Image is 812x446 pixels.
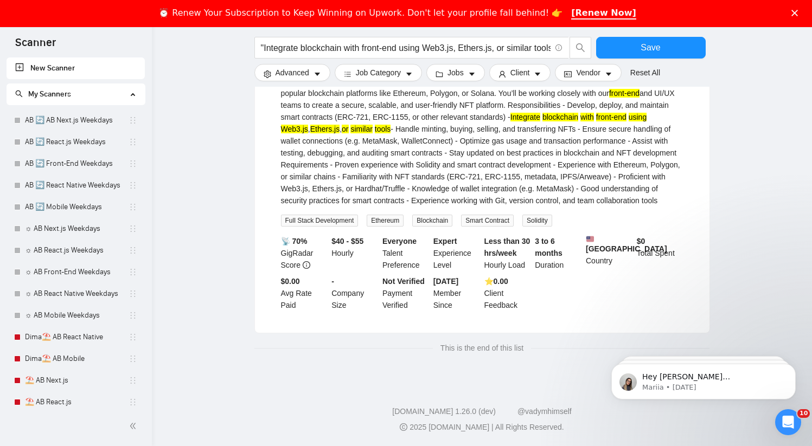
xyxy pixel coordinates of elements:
[447,67,464,79] span: Jobs
[375,125,391,133] mark: tools
[367,215,404,227] span: Ethereum
[641,41,660,54] span: Save
[279,235,330,271] div: GigRadar Score
[129,376,137,385] span: holder
[7,370,145,391] li: ⛱️ AB Next.js
[344,70,351,78] span: bars
[264,70,271,78] span: setting
[25,109,129,131] a: AB 🔄 AB Next.js Weekdays
[797,409,810,418] span: 10
[15,90,23,98] span: search
[331,237,363,245] b: $40 - $55
[510,67,530,79] span: Client
[25,391,129,413] a: ⛱️ AB React.js
[431,235,482,271] div: Experience Level
[7,305,145,326] li: ☼ AB Mobile Weekdays
[129,354,137,363] span: holder
[129,398,137,406] span: holder
[25,283,129,305] a: ☼ AB React Native Weekdays
[329,235,380,271] div: Hourly
[7,57,145,79] li: New Scanner
[534,70,541,78] span: caret-down
[129,421,140,431] span: double-left
[555,44,562,51] span: info-circle
[15,89,71,99] span: My Scanners
[356,67,401,79] span: Job Category
[412,215,452,227] span: Blockchain
[25,174,129,196] a: AB 🔄 React Native Weekdays
[158,8,562,18] div: ⏰ Renew Your Subscription to Keep Winning on Upwork. Don't let your profile fall behind! 👉
[433,277,458,286] b: [DATE]
[629,113,647,121] mark: using
[484,237,530,257] b: Less than 30 hrs/week
[254,64,330,81] button: settingAdvancedcaret-down
[605,70,612,78] span: caret-down
[129,224,137,233] span: holder
[433,237,457,245] b: Expert
[129,203,137,211] span: holder
[517,407,572,416] a: @vadymhimself
[129,138,137,146] span: holder
[380,235,431,271] div: Talent Preference
[129,181,137,190] span: holder
[637,237,645,245] b: $ 0
[392,407,496,416] a: [DOMAIN_NAME] 1.26.0 (dev)
[775,409,801,435] iframe: Intercom live chat
[522,215,552,227] span: Solidity
[482,275,533,311] div: Client Feedback
[25,305,129,326] a: ☼ AB Mobile Weekdays
[129,333,137,341] span: holder
[468,70,476,78] span: caret-down
[129,246,137,255] span: holder
[329,275,380,311] div: Company Size
[609,89,640,98] mark: front-end
[7,326,145,348] li: Dima⛱️ AB React Native
[281,277,300,286] b: $0.00
[484,277,508,286] b: ⭐️ 0.00
[461,215,514,227] span: Smart Contract
[586,235,667,253] b: [GEOGRAPHIC_DATA]
[542,113,578,121] mark: blockchain
[791,10,802,16] div: Close
[431,275,482,311] div: Member Since
[25,218,129,240] a: ☼ AB Next.js Weekdays
[635,235,686,271] div: Total Spent
[25,131,129,153] a: AB 🔄 React.js Weekdays
[564,70,572,78] span: idcard
[281,63,683,206] div: We are seeking an experienced Blockchain Developer to help build and optimize an NFT marketplace....
[7,131,145,153] li: AB 🔄 React.js Weekdays
[596,37,706,59] button: Save
[25,153,129,174] a: AB 🔄 Front-End Weekdays
[331,277,334,286] b: -
[303,261,310,269] span: info-circle
[129,311,137,320] span: holder
[7,240,145,261] li: ☼ AB React.js Weekdays
[595,341,812,417] iframe: Intercom notifications message
[482,235,533,271] div: Hourly Load
[510,113,540,121] mark: Integrate
[25,326,129,348] a: Dima⛱️ AB React Native
[281,215,359,227] span: Full Stack Development
[342,125,348,133] mark: or
[15,57,136,79] a: New Scanner
[7,218,145,240] li: ☼ AB Next.js Weekdays
[570,37,591,59] button: search
[7,196,145,218] li: AB 🔄 Mobile Weekdays
[571,8,636,20] a: [Renew Now]
[382,237,417,245] b: Everyone
[129,289,137,298] span: holder
[161,422,803,433] div: 2025 [DOMAIN_NAME] | All Rights Reserved.
[25,240,129,261] a: ☼ AB React.js Weekdays
[433,342,531,354] span: This is the end of this list
[555,64,621,81] button: idcardVendorcaret-down
[570,43,591,53] span: search
[25,261,129,283] a: ☼ AB Front-End Weekdays
[7,261,145,283] li: ☼ AB Front-End Weekdays
[7,283,145,305] li: ☼ AB React Native Weekdays
[129,268,137,276] span: holder
[7,35,65,57] span: Scanner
